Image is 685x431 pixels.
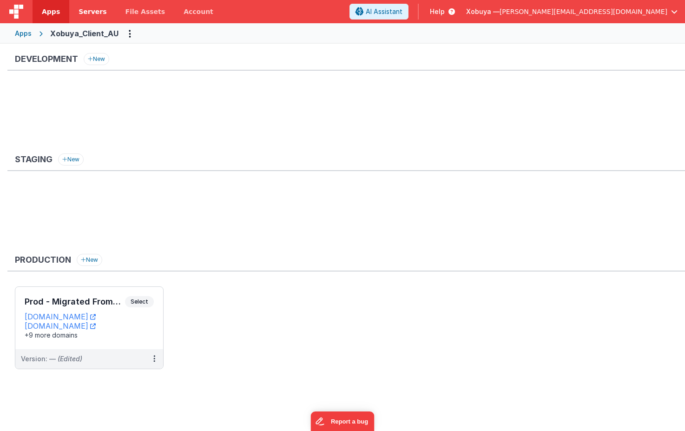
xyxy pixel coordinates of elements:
span: [PERSON_NAME][EMAIL_ADDRESS][DOMAIN_NAME] [500,7,667,16]
span: Xobuya — [466,7,500,16]
h3: Production [15,255,71,265]
span: Servers [79,7,106,16]
button: Options [122,26,137,41]
button: New [77,254,102,266]
h3: Development [15,54,78,64]
iframe: Marker.io feedback button [311,411,375,431]
button: New [84,53,109,65]
button: New [58,153,84,166]
span: Apps [42,7,60,16]
a: [DOMAIN_NAME] [25,321,96,331]
span: (Edited) [58,355,82,363]
a: [DOMAIN_NAME] [25,312,96,321]
span: Help [430,7,445,16]
span: AI Assistant [366,7,402,16]
div: +9 more domains [25,331,154,340]
button: Xobuya — [PERSON_NAME][EMAIL_ADDRESS][DOMAIN_NAME] [466,7,678,16]
span: File Assets [125,7,165,16]
h3: Staging [15,155,53,164]
div: Version: — [21,354,82,364]
span: Select [125,296,154,307]
div: Apps [15,29,32,38]
h3: Prod - Migrated From "CustomerPortal_AU" [25,297,125,306]
div: Xobuya_Client_AU [50,28,119,39]
button: AI Assistant [349,4,408,20]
